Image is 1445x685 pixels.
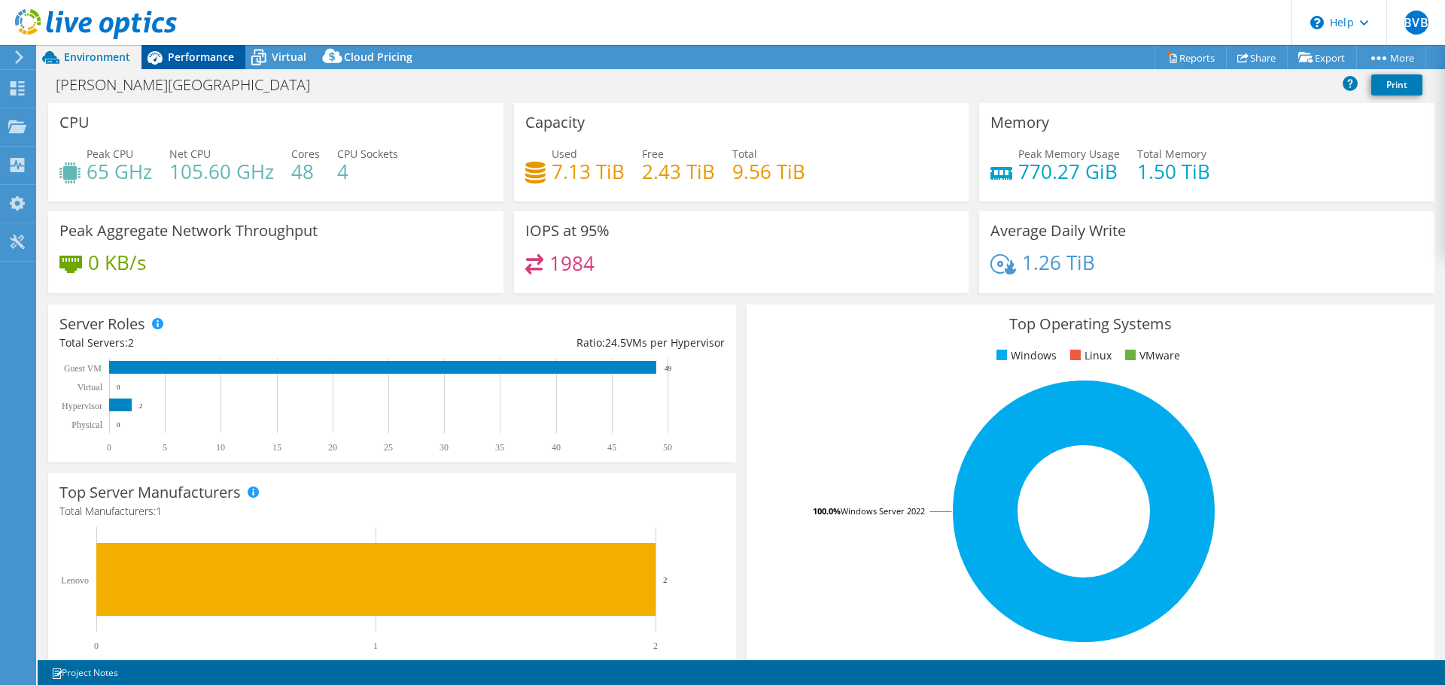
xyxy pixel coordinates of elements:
h4: 4 [337,163,398,180]
a: Share [1226,46,1288,69]
h4: 48 [291,163,320,180]
span: Total Memory [1137,147,1206,161]
h3: IOPS at 95% [525,223,610,239]
span: Cores [291,147,320,161]
div: Total Servers: [59,335,392,351]
span: 24.5 [605,335,626,350]
h3: Server Roles [59,316,145,332]
span: Total [732,147,757,161]
span: Peak CPU [87,147,133,161]
text: 0 [94,641,99,651]
h4: 7.13 TiB [552,163,625,180]
text: 0 [107,442,111,453]
h3: Peak Aggregate Network Throughput [59,223,318,239]
text: Hypervisor [62,401,102,411]
h4: 2.43 TiB [642,163,715,180]
text: 2 [653,641,658,651]
h4: 9.56 TiB [732,163,805,180]
text: 1 [373,641,378,651]
a: Reports [1154,46,1227,69]
span: Performance [168,50,234,64]
span: 1 [156,504,162,518]
span: Virtual [272,50,306,64]
text: Physical [71,420,102,430]
a: Export [1287,46,1357,69]
text: 2 [139,402,143,410]
h4: 0 KB/s [88,254,146,271]
svg: \n [1310,16,1324,29]
text: 5 [163,442,167,453]
text: 35 [495,442,504,453]
a: Print [1371,74,1422,95]
h4: 105.60 GHz [169,163,274,180]
h3: Top Operating Systems [758,316,1423,332]
h3: CPU [59,114,90,131]
h3: Memory [990,114,1049,131]
text: Lenovo [61,575,89,586]
h4: 770.27 GiB [1018,163,1120,180]
h4: 1.50 TiB [1137,163,1210,180]
span: Used [552,147,577,161]
text: 45 [607,442,616,453]
h3: Average Daily Write [990,223,1126,239]
span: Net CPU [169,147,211,161]
div: Ratio: VMs per Hypervisor [392,335,725,351]
text: 0 [117,383,120,391]
text: 40 [552,442,561,453]
text: 2 [663,575,668,584]
span: Free [642,147,664,161]
a: Project Notes [41,663,129,682]
span: 2 [128,335,134,350]
h3: Top Server Manufacturers [59,484,241,501]
text: Virtual [78,382,103,393]
tspan: Windows Server 2022 [841,505,925,517]
text: 0 [117,421,120,429]
h3: Capacity [525,114,585,131]
text: 50 [663,442,672,453]
text: 25 [384,442,393,453]
text: 20 [328,442,337,453]
text: 15 [272,442,281,453]
li: VMware [1121,347,1180,364]
span: Cloud Pricing [344,50,412,64]
h4: 65 GHz [87,163,152,180]
span: BVB [1404,11,1428,35]
h4: 1984 [549,255,595,271]
h1: [PERSON_NAME][GEOGRAPHIC_DATA] [49,77,333,93]
h4: Total Manufacturers: [59,503,725,520]
h4: 1.26 TiB [1022,254,1095,271]
li: Linux [1066,347,1112,364]
span: Peak Memory Usage [1018,147,1120,161]
span: CPU Sockets [337,147,398,161]
text: 30 [440,442,449,453]
text: 49 [665,365,672,372]
text: 10 [216,442,225,453]
a: More [1356,46,1426,69]
text: Guest VM [64,363,102,374]
li: Windows [993,347,1057,364]
span: Environment [64,50,130,64]
tspan: 100.0% [813,505,841,517]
